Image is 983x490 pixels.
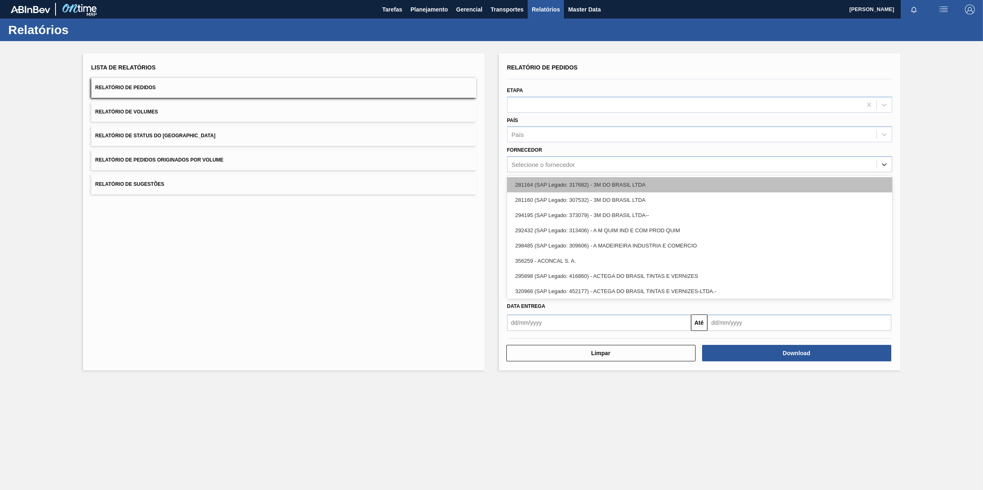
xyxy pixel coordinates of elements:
div: Selecione o fornecedor [512,161,575,168]
span: Lista de Relatórios [91,64,156,71]
button: Relatório de Pedidos [91,78,476,98]
span: Relatório de Pedidos [507,64,578,71]
div: 295898 (SAP Legado: 416860) - ACTEGA DO BRASIL TINTAS E VERNIZES [507,268,892,284]
div: 356259 - ACONCAL S. A. [507,253,892,268]
div: 281164 (SAP Legado: 317682) - 3M DO BRASIL LTDA [507,177,892,192]
div: 292432 (SAP Legado: 313406) - A M QUIM IND E COM PROD QUIM [507,223,892,238]
div: País [512,131,524,138]
label: País [507,118,518,123]
button: Notificações [901,4,927,15]
span: Data entrega [507,303,545,309]
div: 281160 (SAP Legado: 307532) - 3M DO BRASIL LTDA [507,192,892,208]
button: Limpar [506,345,696,361]
input: dd/mm/yyyy [707,314,891,331]
input: dd/mm/yyyy [507,314,691,331]
span: Relatório de Pedidos [95,85,156,90]
div: 320966 (SAP Legado: 452177) - ACTEGA DO BRASIL TINTAS E VERNIZES-LTDA.- [507,284,892,299]
label: Etapa [507,88,523,93]
button: Download [702,345,891,361]
img: TNhmsLtSVTkK8tSr43FrP2fwEKptu5GPRR3wAAAABJRU5ErkJggg== [11,6,50,13]
div: 294195 (SAP Legado: 373079) - 3M DO BRASIL LTDA-- [507,208,892,223]
span: Transportes [491,5,524,14]
button: Relatório de Status do [GEOGRAPHIC_DATA] [91,126,476,146]
h1: Relatórios [8,25,154,35]
span: Relatório de Status do [GEOGRAPHIC_DATA] [95,133,216,139]
span: Relatório de Pedidos Originados por Volume [95,157,224,163]
div: 298485 (SAP Legado: 309606) - A MADEIREIRA INDUSTRIA E COMERCIO [507,238,892,253]
span: Relatório de Volumes [95,109,158,115]
button: Relatório de Pedidos Originados por Volume [91,150,476,170]
span: Relatórios [532,5,560,14]
span: Tarefas [382,5,402,14]
img: Logout [965,5,975,14]
button: Relatório de Sugestões [91,174,476,194]
label: Fornecedor [507,147,542,153]
span: Master Data [568,5,600,14]
span: Gerencial [456,5,482,14]
span: Planejamento [410,5,448,14]
span: Relatório de Sugestões [95,181,165,187]
button: Até [691,314,707,331]
button: Relatório de Volumes [91,102,476,122]
img: userActions [939,5,948,14]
